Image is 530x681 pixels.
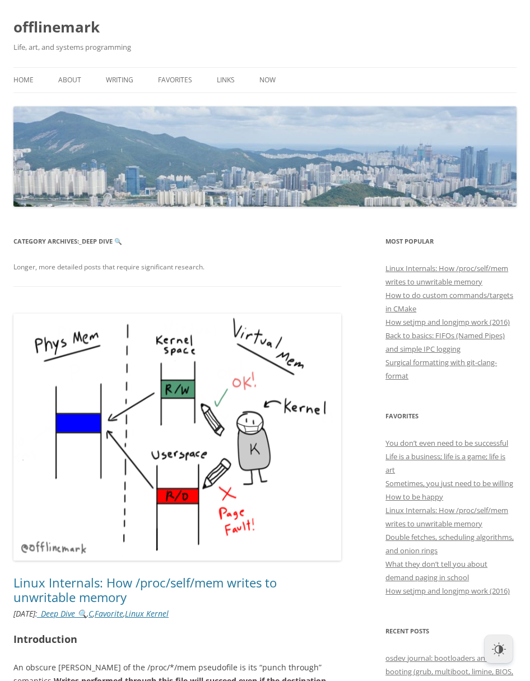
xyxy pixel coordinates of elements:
[58,68,81,92] a: About
[13,262,204,272] span: Longer, more detailed posts that require significant research.
[385,532,514,556] a: Double fetches, scheduling algorithms, and onion rings
[95,608,123,619] a: Favorite
[79,237,122,245] span: _Deep Dive 🔍
[13,631,341,647] h2: Introduction
[385,263,508,287] a: Linux Internals: How /proc/self/mem writes to unwritable memory
[125,608,169,619] a: Linux Kernel
[385,409,517,423] h3: Favorites
[385,330,505,354] a: Back to basics: FIFOs (Named Pipes) and simple IPC logging
[385,505,508,529] a: Linux Internals: How /proc/self/mem writes to unwritable memory
[13,106,517,207] img: offlinemark
[385,235,517,248] h3: Most Popular
[385,290,513,314] a: How to do custom commands/targets in CMake
[385,586,510,596] a: How setjmp and longjmp work (2016)
[259,68,276,92] a: Now
[385,451,505,475] a: Life is a business; life is a game; life is art
[385,357,497,381] a: Surgical formatting with git-clang-format
[89,608,93,619] a: C
[158,68,192,92] a: Favorites
[385,492,443,502] a: How to be happy
[13,235,341,248] h1: Category Archives:
[385,624,517,638] h3: Recent Posts
[13,574,277,605] a: Linux Internals: How /proc/self/mem writes to unwritable memory
[217,68,235,92] a: Links
[13,68,34,92] a: Home
[385,559,487,582] a: What they don’t tell you about demand paging in school
[13,608,35,619] time: [DATE]
[385,317,510,327] a: How setjmp and longjmp work (2016)
[13,608,169,619] i: : , , ,
[385,478,513,488] a: Sometimes, you just need to be willing
[106,68,133,92] a: Writing
[13,13,100,40] a: offlinemark
[13,40,517,54] h2: Life, art, and systems programming
[38,608,87,619] a: _Deep Dive 🔍
[385,438,508,448] a: You don’t even need to be successful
